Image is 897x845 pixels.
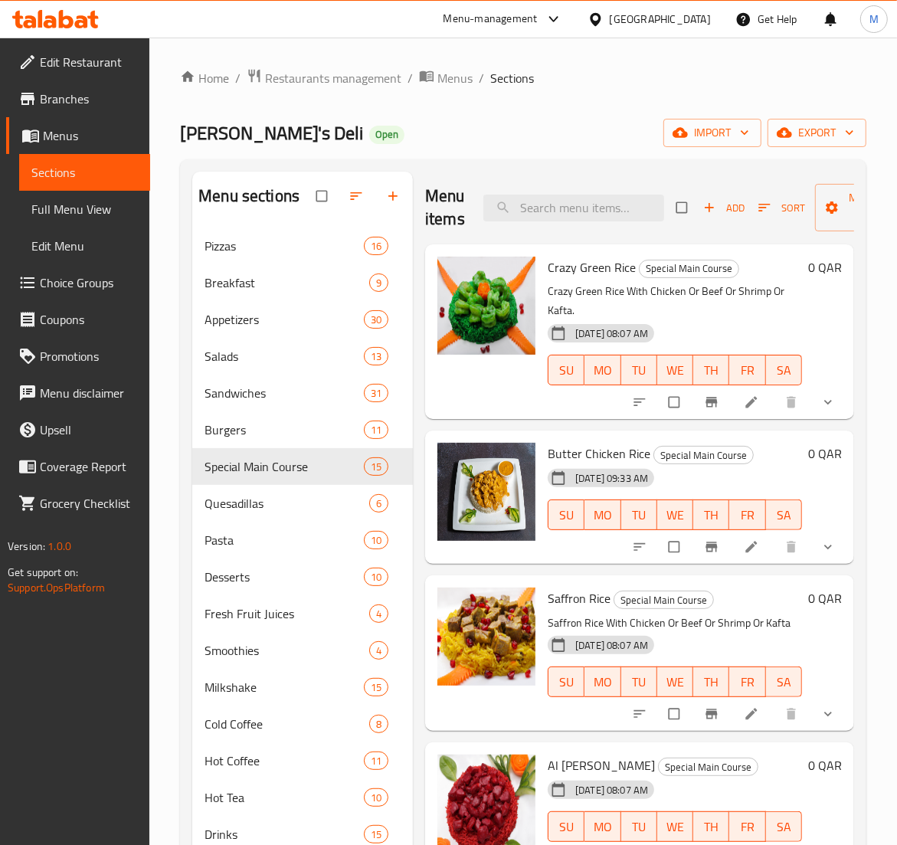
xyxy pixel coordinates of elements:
[627,359,651,382] span: TU
[370,644,388,658] span: 4
[744,395,762,410] a: Edit menu item
[659,758,758,776] span: Special Main Course
[729,811,765,842] button: FR
[19,191,150,228] a: Full Menu View
[369,128,404,141] span: Open
[6,448,150,485] a: Coverage Report
[180,69,229,87] a: Home
[772,816,796,838] span: SA
[369,604,388,623] div: items
[693,667,729,697] button: TH
[205,752,364,770] span: Hot Coffee
[569,471,654,486] span: [DATE] 09:33 AM
[370,276,388,290] span: 9
[735,816,759,838] span: FR
[729,667,765,697] button: FR
[6,264,150,301] a: Choice Groups
[729,499,765,530] button: FR
[205,715,369,733] span: Cold Coffee
[40,457,138,476] span: Coverage Report
[766,667,802,697] button: SA
[235,69,241,87] li: /
[365,239,388,254] span: 16
[6,80,150,117] a: Branches
[660,388,692,417] span: Select to update
[676,123,749,142] span: import
[768,119,866,147] button: export
[667,193,699,222] span: Select section
[811,697,848,731] button: show more
[205,641,369,660] span: Smoothies
[192,669,413,706] div: Milkshake15
[369,273,388,292] div: items
[205,421,364,439] span: Burgers
[548,499,584,530] button: SU
[772,359,796,382] span: SA
[205,457,364,476] div: Special Main Course
[364,568,388,586] div: items
[744,539,762,555] a: Edit menu item
[365,349,388,364] span: 13
[205,604,369,623] span: Fresh Fruit Juices
[772,671,796,693] span: SA
[425,185,465,231] h2: Menu items
[40,384,138,402] span: Menu disclaimer
[364,752,388,770] div: items
[205,310,364,329] div: Appetizers
[569,638,654,653] span: [DATE] 08:07 AM
[365,570,388,585] span: 10
[6,411,150,448] a: Upsell
[364,678,388,696] div: items
[699,671,723,693] span: TH
[19,228,150,264] a: Edit Menu
[192,228,413,264] div: Pizzas16
[623,530,660,564] button: sort-choices
[364,384,388,402] div: items
[657,667,693,697] button: WE
[339,179,376,213] span: Sort sections
[8,562,78,582] span: Get support on:
[205,678,364,696] span: Milkshake
[192,558,413,595] div: Desserts10
[658,758,758,776] div: Special Main Course
[548,667,584,697] button: SU
[621,355,657,385] button: TU
[205,237,364,255] span: Pizzas
[548,282,802,320] p: Crazy Green Rice With Chicken Or Beef Or Shrimp Or Kafta.
[479,69,484,87] li: /
[555,816,578,838] span: SU
[364,457,388,476] div: items
[265,69,401,87] span: Restaurants management
[437,443,535,541] img: Butter Chicken Rice
[365,460,388,474] span: 15
[808,257,842,278] h6: 0 QAR
[31,163,138,182] span: Sections
[205,273,369,292] div: Breakfast
[660,699,692,729] span: Select to update
[40,494,138,513] span: Grocery Checklist
[744,706,762,722] a: Edit menu item
[198,185,300,208] h2: Menu sections
[180,116,363,150] span: [PERSON_NAME]'s Deli
[364,788,388,807] div: items
[365,754,388,768] span: 11
[591,816,614,838] span: MO
[364,347,388,365] div: items
[548,587,611,610] span: Saffron Rice
[660,532,692,562] span: Select to update
[584,667,620,697] button: MO
[307,182,339,211] span: Select all sections
[699,196,748,220] button: Add
[811,530,848,564] button: show more
[808,755,842,776] h6: 0 QAR
[192,411,413,448] div: Burgers11
[584,499,620,530] button: MO
[205,347,364,365] div: Salads
[735,504,759,526] span: FR
[408,69,413,87] li: /
[693,811,729,842] button: TH
[808,588,842,609] h6: 0 QAR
